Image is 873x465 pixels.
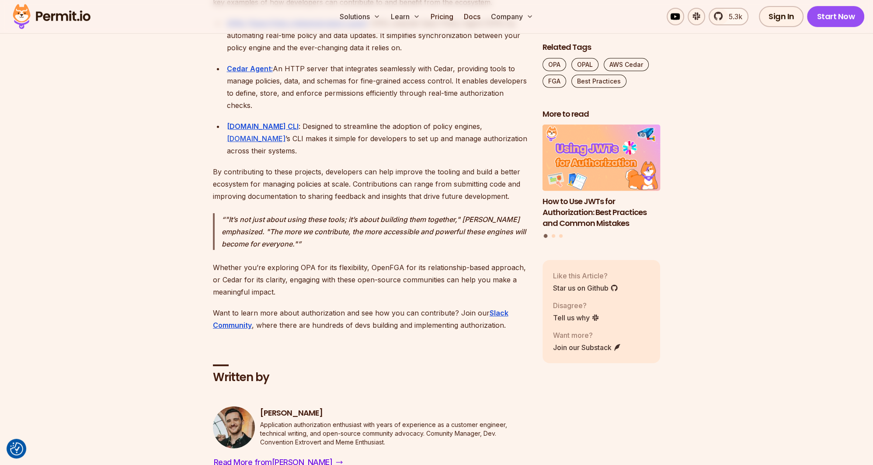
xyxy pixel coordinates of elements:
a: Join our Substack [553,342,621,353]
div: : OPAL extends Open Policy Agent (OPA) by automating real-time policy and data updates. It simpli... [227,17,529,54]
img: How to Use JWTs for Authorization: Best Practices and Common Mistakes [543,125,661,191]
a: OPA [543,58,566,71]
a: [DOMAIN_NAME] CLI [227,122,299,131]
button: Company [487,8,537,25]
a: Best Practices [571,75,626,88]
a: Pricing [427,8,457,25]
p: Application authorization enthusiast with years of experience as a customer engineer, technical w... [260,420,529,447]
a: Tell us why [553,312,599,323]
li: 1 of 3 [543,125,661,229]
div: An HTTP server that integrates seamlessly with Cedar, providing tools to manage policies, data, a... [227,62,529,111]
h2: More to read [543,109,661,120]
div: : Designed to streamline the adoption of policy engines, ’s CLI makes it simple for developers to... [227,120,529,157]
img: Permit logo [9,2,94,31]
span: 5.3k [723,11,742,22]
p: Want more? [553,330,621,340]
h3: How to Use JWTs for Authorization: Best Practices and Common Mistakes [543,196,661,229]
button: Solutions [336,8,384,25]
a: Slack Community [213,309,508,330]
h2: Related Tags [543,42,661,53]
a: Star us on Github [553,283,618,293]
a: Docs [460,8,484,25]
button: Go to slide 1 [544,234,548,238]
a: [DOMAIN_NAME] [227,134,285,143]
a: AWS Cedar [604,58,649,71]
h3: [PERSON_NAME] [260,408,529,419]
a: Start Now [807,6,864,27]
button: Go to slide 2 [552,234,555,238]
img: Revisit consent button [10,442,23,455]
p: By contributing to these projects, developers can help improve the tooling and build a better eco... [213,166,529,202]
p: Want to learn more about authorization and see how you can contribute? Join our , where there are... [213,307,529,331]
div: Posts [543,125,661,239]
a: OPAL [571,58,598,71]
button: Go to slide 3 [559,234,563,238]
p: "It’s not just about using these tools; it’s about building them together," [PERSON_NAME] emphasi... [222,213,529,250]
p: Like this Article? [553,271,618,281]
button: Consent Preferences [10,442,23,455]
a: Cedar Agent: [227,64,273,73]
a: Sign In [759,6,804,27]
a: FGA [543,75,566,88]
h2: Written by [213,370,529,385]
p: Disagree? [553,300,599,311]
p: Whether you’re exploring OPA for its flexibility, OpenFGA for its relationship-based approach, or... [213,261,529,298]
img: Daniel Bass [213,406,255,448]
a: 5.3k [709,8,748,25]
button: Learn [387,8,424,25]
